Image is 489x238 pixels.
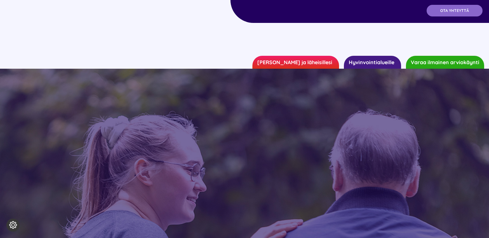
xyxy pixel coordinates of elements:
[427,5,483,16] a: OTA YHTEYTTÄ
[440,8,469,13] span: OTA YHTEYTTÄ
[406,56,484,69] a: Varaa ilmainen arviokäynti
[6,219,19,232] button: Evästeasetukset
[252,56,339,69] a: [PERSON_NAME] ja läheisillesi
[344,56,401,69] a: Hyvinvointialueille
